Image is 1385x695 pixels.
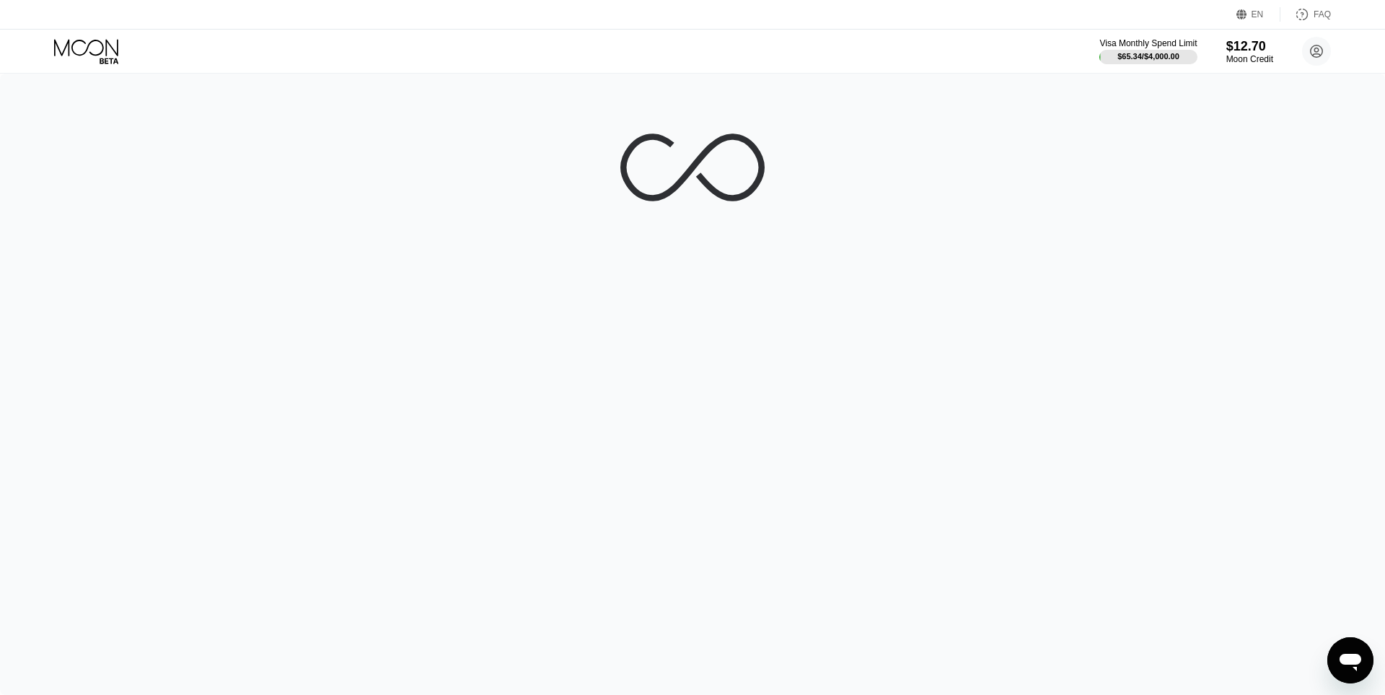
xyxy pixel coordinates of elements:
[1236,7,1280,22] div: EN
[1280,7,1331,22] div: FAQ
[1099,38,1197,48] div: Visa Monthly Spend Limit
[1226,39,1273,64] div: $12.70Moon Credit
[1226,54,1273,64] div: Moon Credit
[1327,637,1373,683] iframe: Button to launch messaging window
[1314,9,1331,19] div: FAQ
[1099,38,1197,64] div: Visa Monthly Spend Limit$65.34/$4,000.00
[1226,39,1273,54] div: $12.70
[1117,52,1179,61] div: $65.34 / $4,000.00
[1252,9,1264,19] div: EN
